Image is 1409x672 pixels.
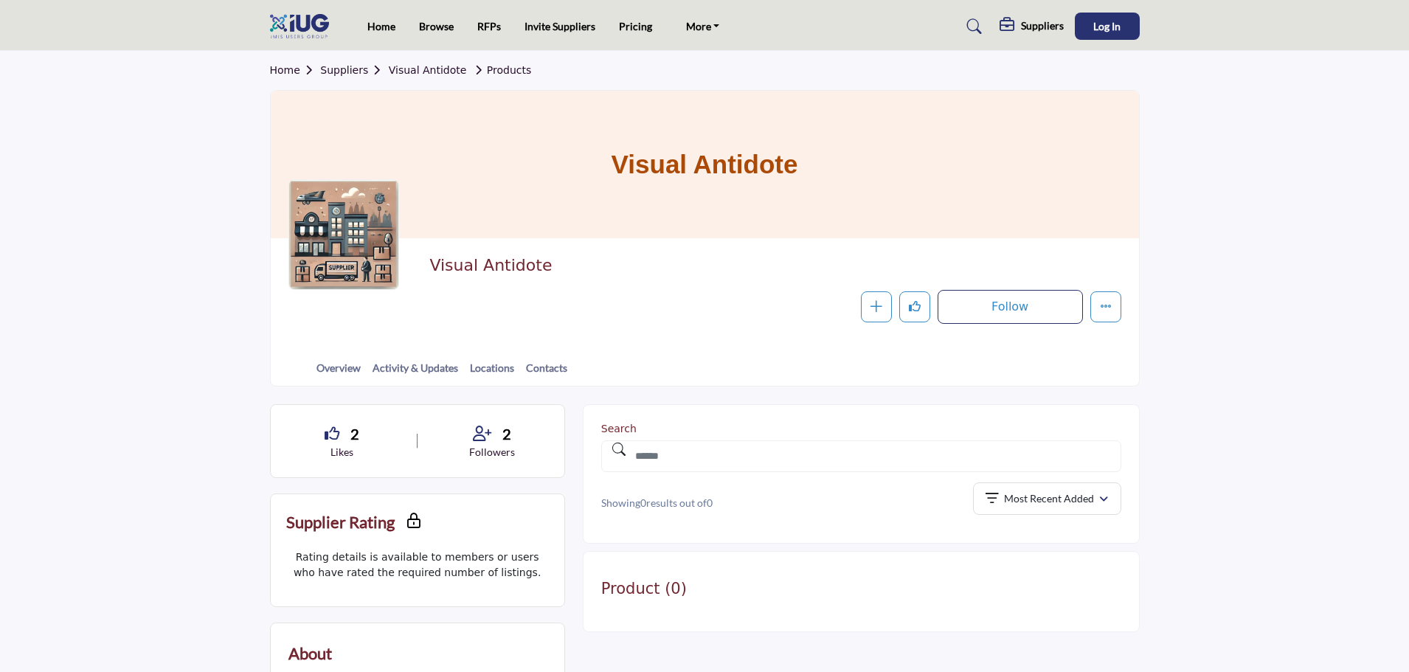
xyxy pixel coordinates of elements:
h2: Visual Antidote [429,256,835,275]
a: Home [270,64,321,76]
a: More [676,16,730,37]
h5: Suppliers [1021,19,1064,32]
button: Most Recent Added [973,482,1121,515]
button: More details [1090,291,1121,322]
a: Pricing [619,20,652,32]
div: Suppliers [1000,18,1064,35]
a: Products [470,64,531,76]
a: Search [952,15,991,38]
h1: Visual Antidote [612,91,798,238]
img: site Logo [270,14,336,38]
span: Log In [1093,20,1121,32]
span: 0 [707,496,713,509]
span: 0 [640,496,646,509]
p: Most Recent Added [1004,491,1094,506]
span: 2 [350,423,359,445]
p: Likes [288,445,397,460]
a: Overview [316,360,361,386]
a: Browse [419,20,454,32]
a: Suppliers [320,64,388,76]
span: 2 [502,423,511,445]
h2: Product (0) [601,580,687,598]
a: Contacts [525,360,568,386]
a: Invite Suppliers [525,20,595,32]
a: Activity & Updates [372,360,459,386]
a: Visual Antidote [389,64,467,76]
button: Follow [938,290,1083,324]
a: Locations [469,360,515,386]
p: Followers [438,445,547,460]
p: Showing results out of [601,496,856,510]
a: RFPs [477,20,501,32]
h1: Search [601,423,1121,435]
button: Like [899,291,930,322]
h2: Supplier Rating [286,510,395,534]
button: Log In [1075,13,1140,40]
h2: About [288,641,332,665]
p: Rating details is available to members or users who have rated the required number of listings. [286,550,549,581]
a: Home [367,20,395,32]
